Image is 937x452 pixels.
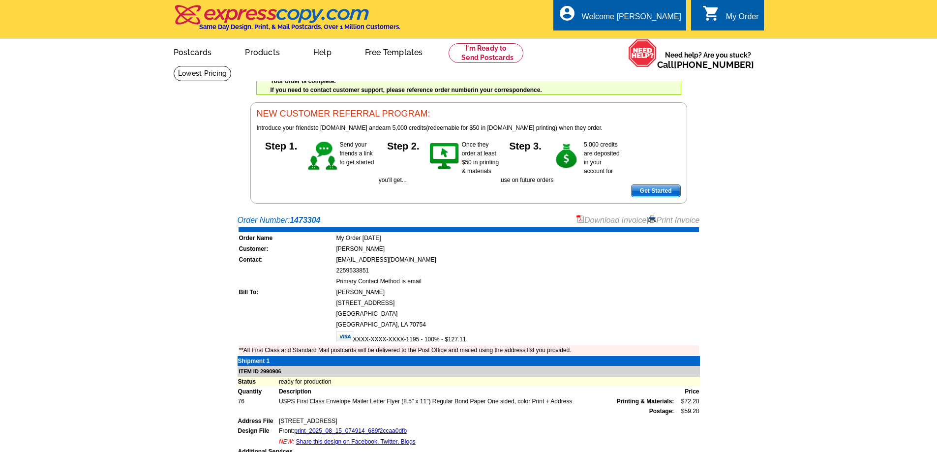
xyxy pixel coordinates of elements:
td: My Order [DATE] [336,233,699,243]
td: Bill To: [239,287,335,297]
td: ready for production [278,377,700,387]
td: [STREET_ADDRESS] [278,416,674,426]
a: [PHONE_NUMBER] [674,60,754,70]
td: $72.20 [674,396,699,406]
td: Description [278,387,674,396]
span: NEW: [279,438,294,445]
td: Status [238,377,278,387]
i: account_circle [558,4,576,22]
a: Share this design on Facebook, Twitter, Blogs [296,438,416,445]
strong: Postage: [649,408,674,415]
td: 76 [238,396,278,406]
td: ITEM ID 2990906 [238,366,700,377]
a: Help [298,40,347,63]
span: 5,000 credits are deposited in your account for use on future orders [501,141,620,183]
td: USPS First Class Envelope Mailer Letter Flyer (8.5" x 11") Regular Bond Paper One sided, color Pr... [278,396,674,406]
td: Design File [238,426,278,436]
td: **All First Class and Standard Mail postcards will be delivered to the Post Office and mailed usi... [239,345,699,355]
a: Download Invoice [576,216,646,224]
img: small-pdf-icon.gif [576,215,584,223]
a: Postcards [158,40,228,63]
div: My Order [726,12,759,26]
h5: Step 3. [501,140,550,150]
h5: Step 2. [379,140,428,150]
a: Print Invoice [648,216,699,224]
p: to [DOMAIN_NAME] and (redeemable for $50 in [DOMAIN_NAME] printing) when they order. [257,123,681,132]
div: Order Number: [238,214,700,226]
img: visa.gif [336,331,353,341]
img: small-print-icon.gif [648,215,656,223]
td: Address File [238,416,278,426]
span: Printing & Materials: [617,397,674,406]
div: Welcome [PERSON_NAME] [582,12,681,26]
strong: Your order is complete. [271,78,336,85]
td: [PERSON_NAME] [336,244,699,254]
img: step-2.gif [428,140,462,173]
td: 2259533851 [336,266,699,275]
td: $59.28 [674,406,699,416]
td: [STREET_ADDRESS] [336,298,699,308]
span: Call [657,60,754,70]
td: Quantity [238,387,278,396]
a: shopping_cart My Order [702,11,759,23]
span: earn 5,000 credits [379,124,426,131]
td: XXXX-XXXX-XXXX-1195 - 100% - $127.11 [336,331,699,344]
td: Order Name [239,233,335,243]
td: [GEOGRAPHIC_DATA], LA 70754 [336,320,699,330]
span: Need help? Are you stuck? [657,50,759,70]
td: [GEOGRAPHIC_DATA] [336,309,699,319]
td: Contact: [239,255,335,265]
div: | [576,214,700,226]
img: step-1.gif [306,140,340,173]
td: Primary Contact Method is email [336,276,699,286]
a: Products [229,40,296,63]
td: Front: [278,426,674,436]
td: Shipment 1 [238,356,278,366]
i: shopping_cart [702,4,720,22]
span: Send your friends a link to get started [340,141,374,166]
span: Get Started [632,185,680,197]
td: [EMAIL_ADDRESS][DOMAIN_NAME] [336,255,699,265]
h5: Step 1. [257,140,306,150]
img: help [628,39,657,67]
span: Once they order at least $50 in printing & materials you'll get... [379,141,499,183]
h3: NEW CUSTOMER REFERRAL PROGRAM: [257,109,681,120]
img: step-3.gif [550,140,584,173]
span: Introduce your friends [257,124,314,131]
a: Get Started [631,184,681,197]
td: [PERSON_NAME] [336,287,699,297]
td: Price [674,387,699,396]
a: Free Templates [349,40,439,63]
td: Customer: [239,244,335,254]
strong: 1473304 [290,216,320,224]
a: print_2025_08_15_074914_689f2ccaa0dfb [294,427,407,434]
h4: Same Day Design, Print, & Mail Postcards. Over 1 Million Customers. [199,23,400,30]
a: Same Day Design, Print, & Mail Postcards. Over 1 Million Customers. [174,12,400,30]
